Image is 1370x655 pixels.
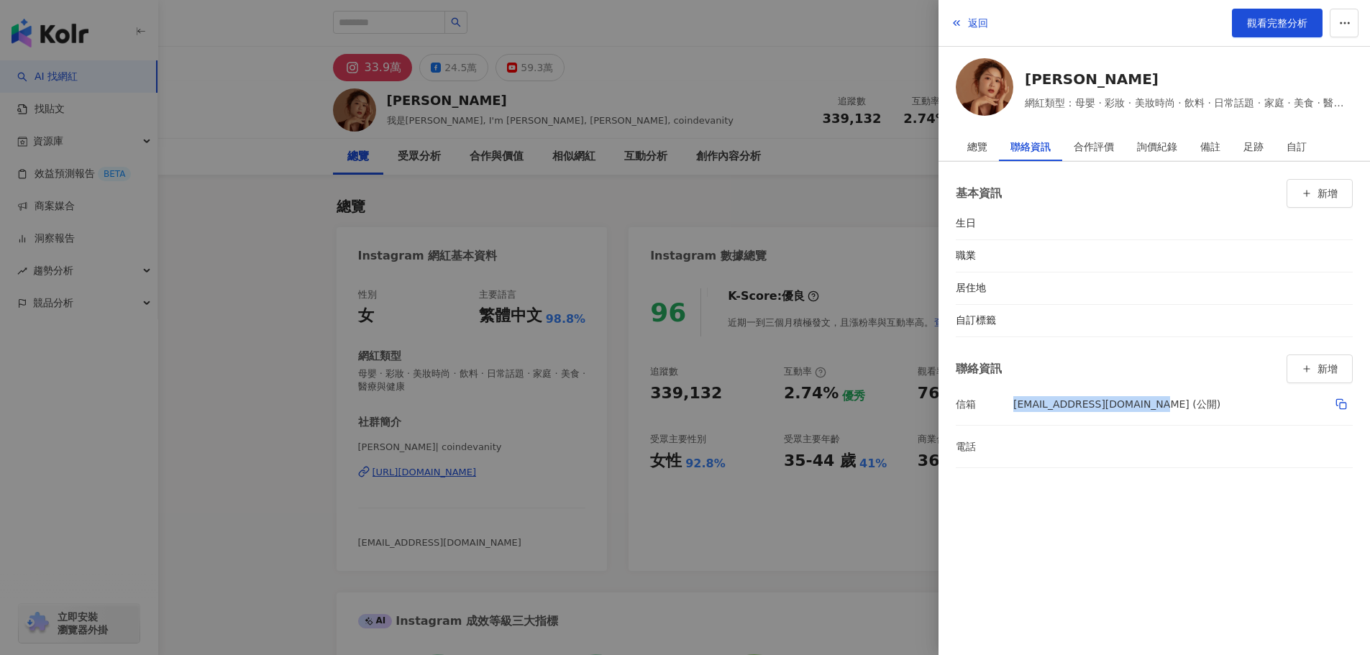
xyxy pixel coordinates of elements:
[1287,354,1353,383] button: 新增
[1010,132,1051,161] div: 聯絡資訊
[1318,363,1338,375] span: 新增
[956,281,1013,296] div: 居住地
[1247,17,1307,29] span: 觀看完整分析
[956,396,1013,412] div: 信箱
[967,132,987,161] div: 總覽
[950,9,989,37] button: 返回
[1200,132,1220,161] div: 備註
[1287,179,1353,208] button: 新增
[956,439,1013,454] div: 電話
[1025,69,1353,89] a: [PERSON_NAME]
[1013,392,1220,416] div: [EMAIL_ADDRESS][DOMAIN_NAME] (公開)
[1013,392,1353,416] div: [EMAIL_ADDRESS][DOMAIN_NAME] (公開)
[1025,95,1353,111] span: 網紅類型：母嬰 · 彩妝 · 美妝時尚 · 飲料 · 日常話題 · 家庭 · 美食 · 醫療與健康
[1137,132,1177,161] div: 詢價紀錄
[1243,132,1264,161] div: 足跡
[956,216,1013,231] div: 生日
[1318,188,1338,199] span: 新增
[1287,132,1307,161] div: 自訂
[956,313,1013,328] div: 自訂標籤
[1074,132,1114,161] div: 合作評價
[956,184,1002,202] div: 基本資訊
[956,58,1013,121] a: KOL Avatar
[1232,9,1323,37] a: 觀看完整分析
[956,249,1013,263] div: 職業
[968,17,988,29] span: 返回
[956,359,1002,377] div: 聯絡資訊
[956,58,1013,116] img: KOL Avatar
